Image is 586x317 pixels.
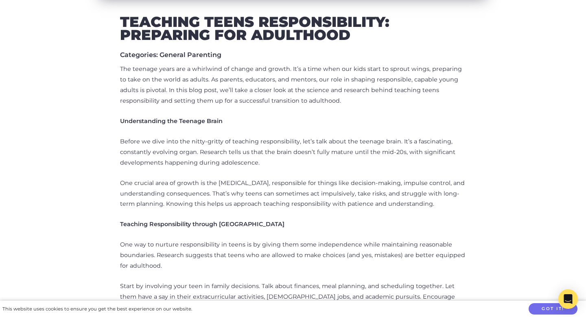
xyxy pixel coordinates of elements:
h2: Teaching Teens Responsibility: Preparing for Adulthood [120,15,466,41]
div: This website uses cookies to ensure you get the best experience on our website. [2,305,192,313]
p: One crucial area of growth is the [MEDICAL_DATA], responsible for things like decision-making, im... [120,178,466,210]
p: Before we dive into the nitty-gritty of teaching responsibility, let’s talk about the teenage bra... [120,136,466,168]
h5: Categories: General Parenting [120,51,466,59]
strong: Teaching Responsibility through [GEOGRAPHIC_DATA] [120,220,284,228]
div: Open Intercom Messenger [558,289,578,309]
button: Got it! [529,303,577,315]
p: One way to nurture responsibility in teens is by giving them some independence while maintaining ... [120,240,466,271]
strong: Understanding the Teenage Brain [120,117,223,125]
p: The teenage years are a whirlwind of change and growth. It’s a time when our kids start to sprout... [120,64,466,106]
